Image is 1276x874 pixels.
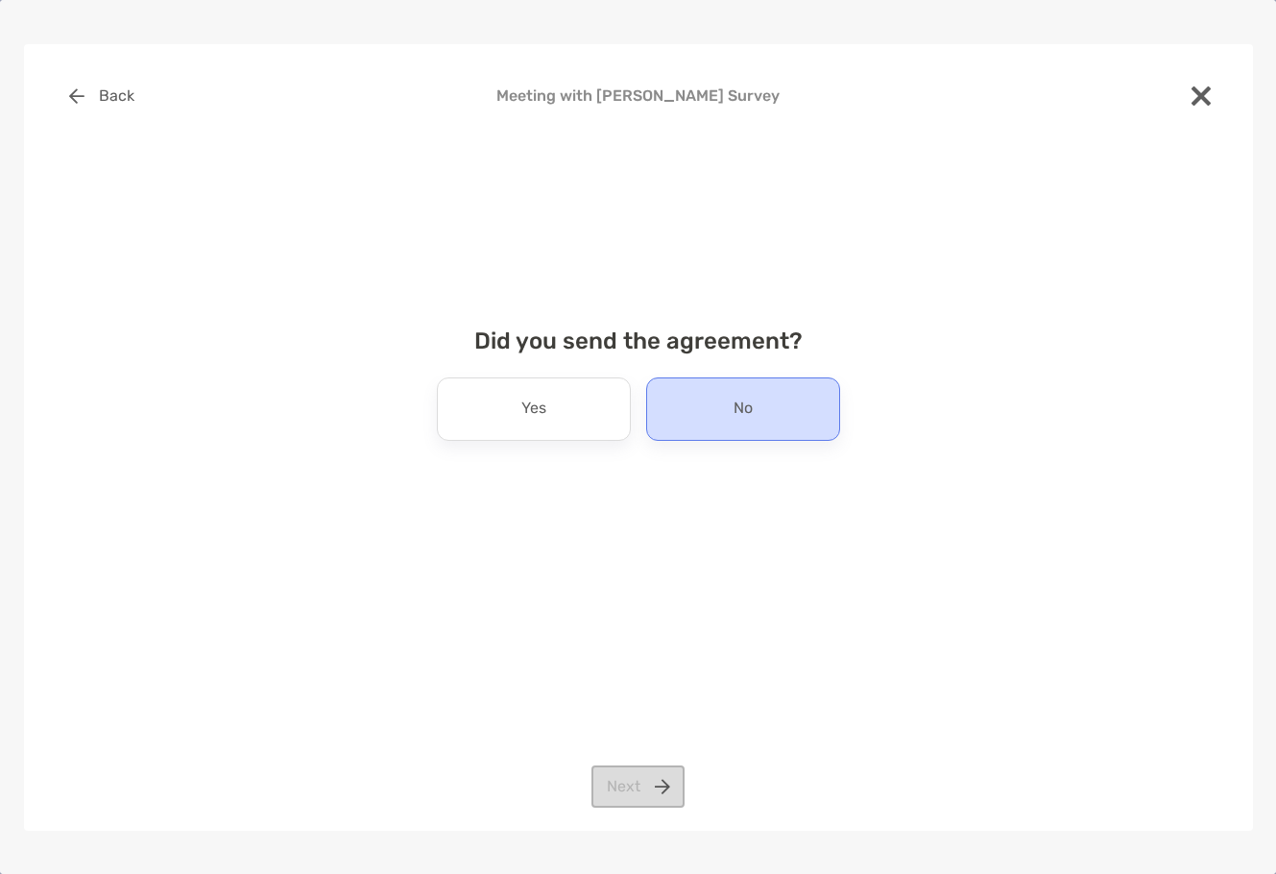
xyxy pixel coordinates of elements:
h4: Meeting with [PERSON_NAME] Survey [55,86,1222,105]
button: Back [55,75,150,117]
p: Yes [521,394,546,425]
img: button icon [69,88,84,104]
img: close modal [1192,86,1211,106]
h4: Did you send the agreement? [55,328,1222,354]
p: No [734,394,753,425]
